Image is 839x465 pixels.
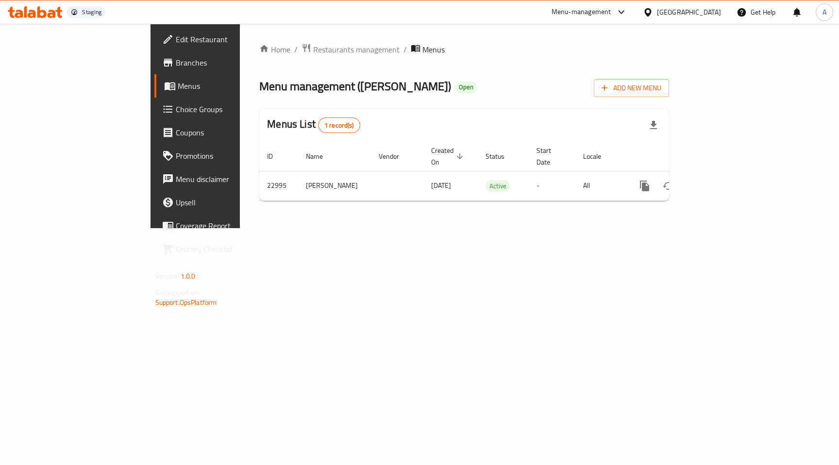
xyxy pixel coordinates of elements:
a: Menu disclaimer [154,167,291,191]
span: Locale [583,150,614,162]
div: Staging [82,8,101,16]
a: Branches [154,51,291,74]
button: more [633,174,656,198]
a: Support.OpsPlatform [155,296,217,309]
span: Coupons [176,127,283,138]
a: Grocery Checklist [154,237,291,261]
div: [GEOGRAPHIC_DATA] [657,7,721,17]
span: Grocery Checklist [176,243,283,255]
div: Export file [642,114,665,137]
li: / [403,44,407,55]
span: 1 record(s) [319,121,360,130]
span: Active [486,181,510,192]
span: Restaurants management [313,44,400,55]
a: Coupons [154,121,291,144]
a: Coverage Report [154,214,291,237]
div: Menu-management [552,6,611,18]
span: [DATE] [431,179,451,192]
table: enhanced table [259,142,734,201]
span: Status [486,150,517,162]
a: Restaurants management [302,43,400,56]
span: Start Date [537,145,564,168]
span: Choice Groups [176,103,283,115]
button: Add New Menu [594,79,669,97]
span: Get support on: [155,286,200,299]
span: 1.0.0 [181,270,196,282]
h2: Menus List [267,117,360,133]
span: Name [306,150,336,162]
span: Promotions [176,150,283,162]
li: / [294,44,298,55]
span: Edit Restaurant [176,33,283,45]
span: Menus [422,44,445,55]
span: A [822,7,826,17]
span: Version: [155,270,179,282]
a: Edit Restaurant [154,28,291,51]
th: Actions [625,142,734,171]
span: Menu disclaimer [176,173,283,185]
td: All [575,171,625,200]
a: Promotions [154,144,291,167]
span: Vendor [379,150,412,162]
button: Change Status [656,174,680,198]
span: Coverage Report [176,220,283,232]
a: Menus [154,74,291,98]
span: Menus [178,80,283,92]
div: Total records count [318,117,360,133]
td: [PERSON_NAME] [298,171,371,200]
span: ID [267,150,285,162]
span: Branches [176,57,283,68]
nav: breadcrumb [259,43,669,56]
a: Choice Groups [154,98,291,121]
div: Active [486,180,510,192]
span: Upsell [176,197,283,208]
a: Upsell [154,191,291,214]
span: Menu management ( [PERSON_NAME] ) [259,75,451,97]
span: Created On [431,145,466,168]
span: Add New Menu [602,82,661,94]
div: Open [455,82,477,93]
span: Open [455,83,477,91]
td: - [529,171,575,200]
